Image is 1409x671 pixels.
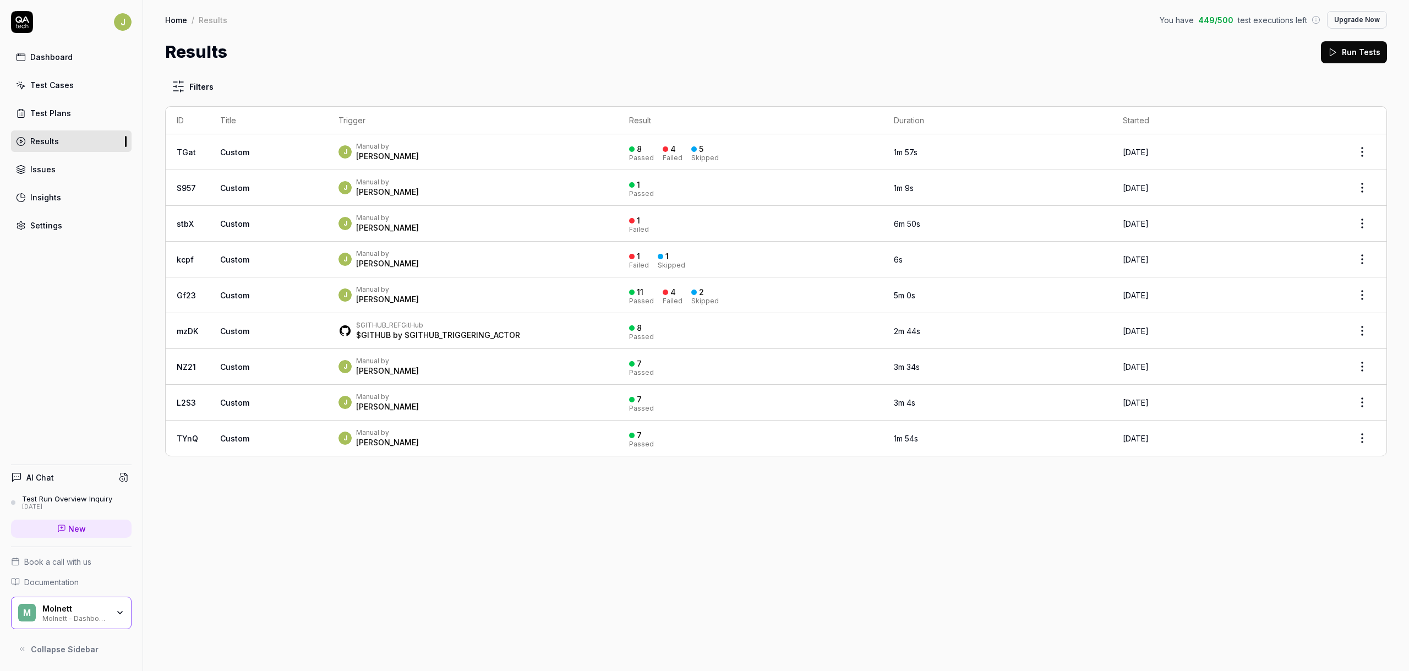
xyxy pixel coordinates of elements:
[220,183,249,193] span: Custom
[629,405,654,412] div: Passed
[637,395,642,405] div: 7
[30,220,62,231] div: Settings
[356,321,401,329] a: $GITHUB_REF
[894,291,915,300] time: 5m 0s
[1327,11,1387,29] button: Upgrade Now
[30,107,71,119] div: Test Plans
[670,144,676,154] div: 4
[883,107,1112,134] th: Duration
[894,362,920,372] time: 3m 34s
[177,255,194,264] a: kcpf
[699,144,703,154] div: 5
[356,294,419,305] div: [PERSON_NAME]
[11,215,132,236] a: Settings
[629,155,654,161] div: Passed
[220,291,249,300] span: Custom
[177,398,196,407] a: L2S3
[1160,14,1194,26] span: You have
[629,334,654,340] div: Passed
[356,258,419,269] div: [PERSON_NAME]
[665,252,669,261] div: 1
[894,255,903,264] time: 6s
[338,288,352,302] span: J
[1123,398,1149,407] time: [DATE]
[177,326,198,336] a: mzDK
[894,326,920,336] time: 2m 44s
[405,330,520,340] a: $GITHUB_TRIGGERING_ACTOR
[1123,183,1149,193] time: [DATE]
[629,441,654,448] div: Passed
[24,576,79,588] span: Documentation
[894,434,918,443] time: 1m 54s
[11,102,132,124] a: Test Plans
[1238,14,1307,26] span: test executions left
[11,130,132,152] a: Results
[177,291,196,300] a: Gf23
[356,365,419,377] div: [PERSON_NAME]
[199,14,227,25] div: Results
[356,321,520,330] div: GitHub
[356,330,520,341] div: by
[356,392,419,401] div: Manual by
[31,643,99,655] span: Collapse Sidebar
[11,638,132,660] button: Collapse Sidebar
[670,287,676,297] div: 4
[11,187,132,208] a: Insights
[637,359,642,369] div: 7
[629,262,649,269] div: Failed
[338,396,352,409] span: J
[30,135,59,147] div: Results
[30,192,61,203] div: Insights
[30,79,74,91] div: Test Cases
[11,597,132,630] button: MMolnettMolnett - Dashboard
[338,360,352,373] span: J
[1198,14,1233,26] span: 449 / 500
[192,14,194,25] div: /
[42,613,108,622] div: Molnett - Dashboard
[11,159,132,180] a: Issues
[165,75,220,97] button: Filters
[177,219,194,228] a: stbX
[356,178,419,187] div: Manual by
[356,330,391,340] a: $GITHUB
[1321,41,1387,63] button: Run Tests
[691,155,719,161] div: Skipped
[356,151,419,162] div: [PERSON_NAME]
[209,107,327,134] th: Title
[30,51,73,63] div: Dashboard
[220,362,249,372] span: Custom
[22,494,112,503] div: Test Run Overview Inquiry
[177,183,196,193] a: S957
[165,40,227,64] h1: Results
[26,472,54,483] h4: AI Chat
[663,298,682,304] div: Failed
[356,437,419,448] div: [PERSON_NAME]
[629,369,654,376] div: Passed
[327,107,618,134] th: Trigger
[11,494,132,511] a: Test Run Overview Inquiry[DATE]
[338,253,352,266] span: J
[68,523,86,534] span: New
[338,145,352,159] span: J
[894,398,915,407] time: 3m 4s
[356,214,419,222] div: Manual by
[220,326,249,336] span: Custom
[11,46,132,68] a: Dashboard
[11,74,132,96] a: Test Cases
[356,249,419,258] div: Manual by
[699,287,704,297] div: 2
[11,556,132,568] a: Book a call with us
[637,287,643,297] div: 11
[220,434,249,443] span: Custom
[22,503,112,511] div: [DATE]
[18,604,36,621] span: M
[1123,148,1149,157] time: [DATE]
[356,187,419,198] div: [PERSON_NAME]
[220,219,249,228] span: Custom
[1123,434,1149,443] time: [DATE]
[637,430,642,440] div: 7
[1123,362,1149,372] time: [DATE]
[356,428,419,437] div: Manual by
[177,362,196,372] a: NZ21
[894,219,920,228] time: 6m 50s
